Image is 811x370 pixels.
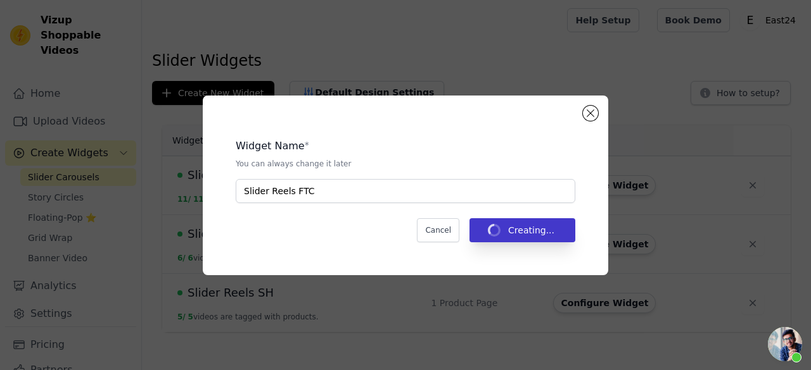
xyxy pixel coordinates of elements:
div: Open chat [768,327,802,361]
legend: Widget Name [236,139,305,154]
button: Creating... [469,218,575,242]
button: Close modal [583,106,598,121]
button: Cancel [417,218,459,242]
p: You can always change it later [236,159,575,169]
